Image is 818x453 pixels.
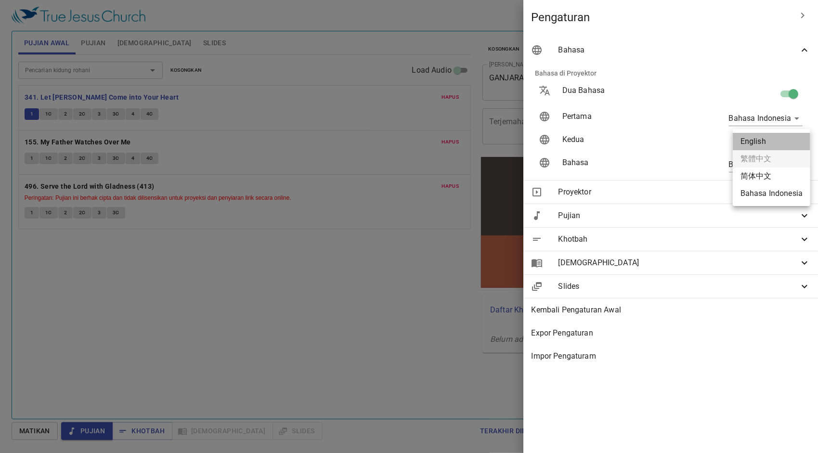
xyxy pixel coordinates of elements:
[91,33,167,50] div: GANJARAN
[130,104,148,116] li: 442
[733,133,810,150] li: English
[106,104,127,116] li: 346
[733,185,810,202] li: Bahasa Indonesia
[114,92,144,101] p: Pujian 詩
[733,168,810,185] li: 简体中文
